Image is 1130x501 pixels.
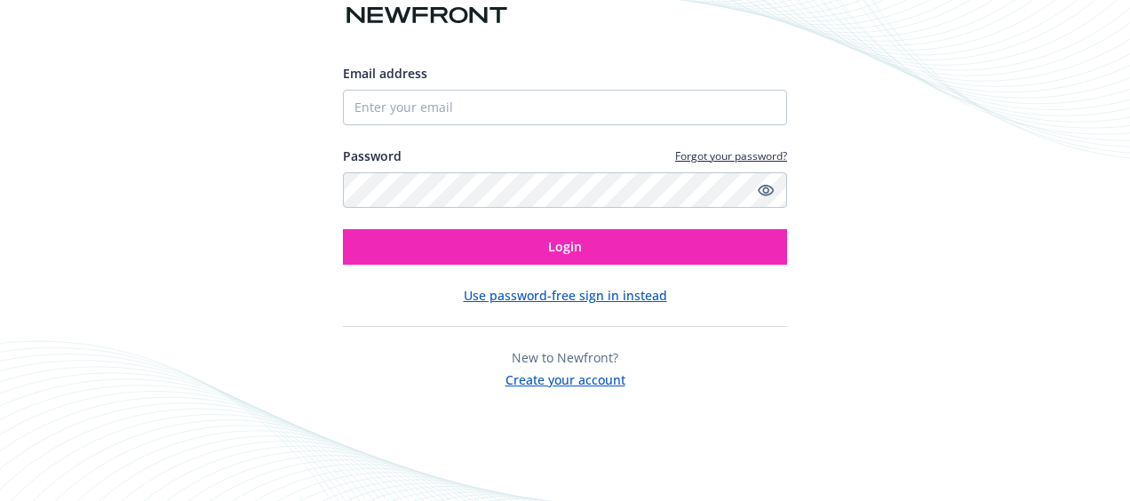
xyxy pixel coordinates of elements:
span: New to Newfront? [512,349,618,366]
input: Enter your password [343,172,787,208]
input: Enter your email [343,90,787,125]
a: Forgot your password? [675,148,787,163]
a: Show password [755,179,776,201]
button: Login [343,229,787,265]
span: Login [548,238,582,255]
span: Email address [343,65,427,82]
label: Password [343,147,402,165]
button: Create your account [505,367,625,389]
button: Use password-free sign in instead [464,286,667,305]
